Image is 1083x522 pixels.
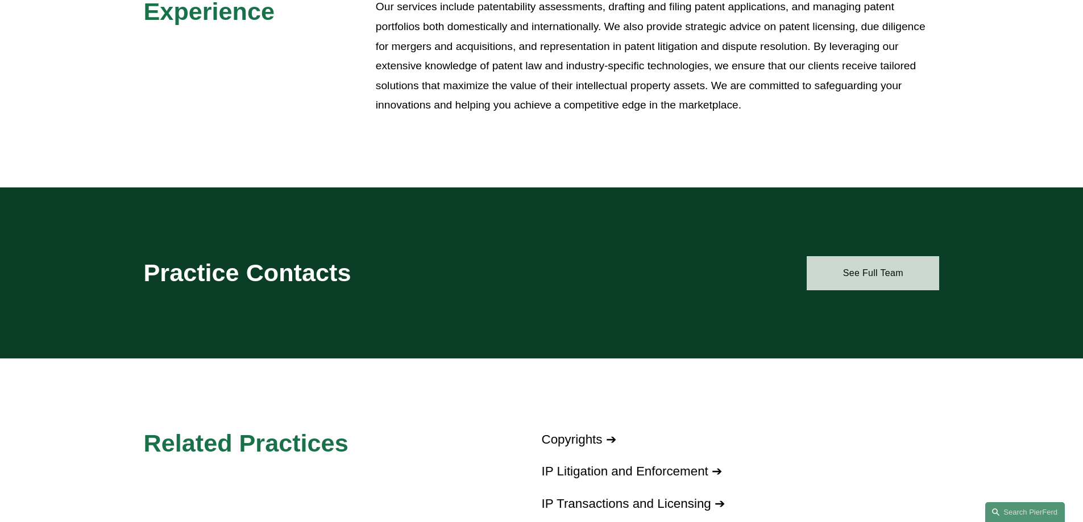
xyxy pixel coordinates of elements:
a: IP Litigation and Enforcement ➔ [542,464,723,478]
a: Search this site [985,502,1065,522]
a: See Full Team [807,256,939,290]
a: IP Transactions and Licensing ➔ [542,496,725,511]
h2: Practice Contacts [144,258,509,287]
span: Related Practices [144,429,348,457]
a: Copyrights ➔ [542,432,616,446]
